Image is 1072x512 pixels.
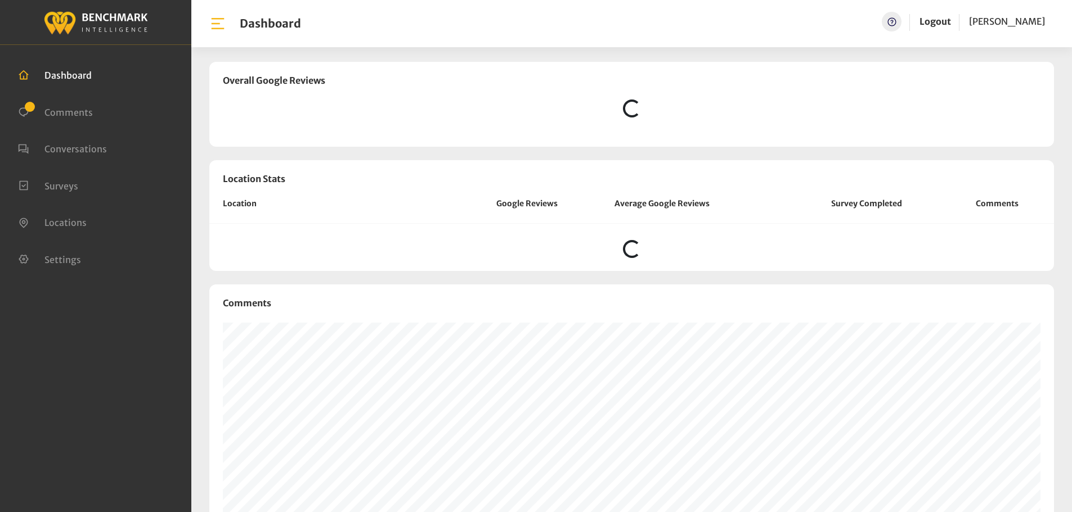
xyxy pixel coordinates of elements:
span: Settings [44,253,81,265]
a: Conversations [18,142,107,153]
img: benchmark [43,8,148,36]
span: Comments [44,106,93,117]
th: Google Reviews [453,198,601,224]
a: Comments [18,106,93,117]
a: [PERSON_NAME] [969,12,1045,31]
h1: Dashboard [240,17,301,30]
span: Surveys [44,180,78,191]
th: Survey Completed [793,198,941,224]
a: Dashboard [18,69,92,80]
th: Average Google Reviews [601,198,792,224]
a: Logout [920,16,951,27]
th: Location [209,198,453,224]
img: bar [209,15,226,32]
h3: Location Stats [209,160,1054,198]
a: Surveys [18,179,78,191]
a: Settings [18,253,81,264]
span: Dashboard [44,70,92,81]
span: Locations [44,217,87,228]
a: Logout [920,12,951,31]
th: Comments [941,198,1054,224]
h3: Overall Google Reviews [223,75,1040,86]
h3: Comments [223,298,1040,309]
span: [PERSON_NAME] [969,16,1045,27]
a: Locations [18,216,87,227]
span: Conversations [44,143,107,155]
